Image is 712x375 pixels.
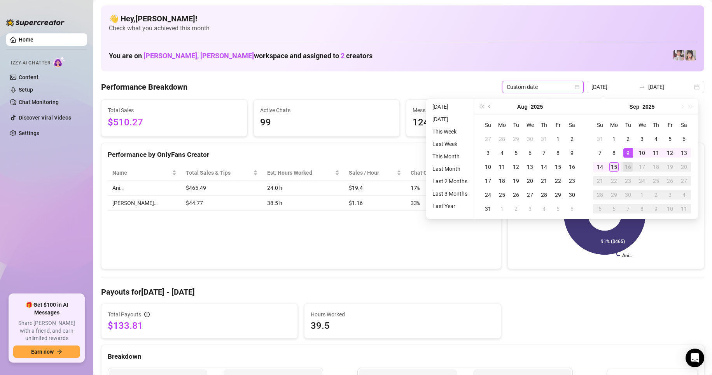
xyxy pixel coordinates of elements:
[679,162,689,172] div: 20
[481,118,495,132] th: Su
[523,160,537,174] td: 2025-08-13
[593,146,607,160] td: 2025-09-07
[525,204,535,214] div: 3
[679,148,689,158] div: 13
[523,118,537,132] th: We
[539,204,549,214] div: 4
[677,146,691,160] td: 2025-09-13
[413,106,546,115] span: Messages Sent
[609,176,619,186] div: 22
[663,118,677,132] th: Fr
[108,149,495,160] div: Performance by OnlyFans Creator
[651,176,661,186] div: 25
[19,36,33,43] a: Home
[635,160,649,174] td: 2025-09-17
[11,59,50,67] span: Izzy AI Chatter
[495,202,509,216] td: 2025-09-01
[19,74,38,80] a: Content
[511,204,521,214] div: 2
[663,174,677,188] td: 2025-09-26
[483,204,493,214] div: 31
[635,188,649,202] td: 2025-10-01
[635,202,649,216] td: 2025-10-08
[679,176,689,186] div: 27
[260,115,393,130] span: 99
[525,134,535,144] div: 30
[593,188,607,202] td: 2025-09-28
[344,196,406,211] td: $1.16
[677,188,691,202] td: 2025-10-04
[651,134,661,144] div: 4
[607,188,621,202] td: 2025-09-29
[551,146,565,160] td: 2025-08-08
[651,148,661,158] div: 11
[609,148,619,158] div: 8
[537,174,551,188] td: 2025-08-21
[481,188,495,202] td: 2025-08-24
[523,146,537,160] td: 2025-08-06
[483,134,493,144] div: 27
[523,174,537,188] td: 2025-08-20
[637,176,647,186] div: 24
[665,176,675,186] div: 26
[539,176,549,186] div: 21
[553,190,563,200] div: 29
[595,204,605,214] div: 5
[108,165,181,181] th: Name
[649,146,663,160] td: 2025-09-11
[593,132,607,146] td: 2025-08-31
[481,146,495,160] td: 2025-08-03
[429,152,471,161] li: This Month
[553,176,563,186] div: 22
[537,188,551,202] td: 2025-08-28
[144,312,150,317] span: info-circle
[649,174,663,188] td: 2025-09-25
[481,174,495,188] td: 2025-08-17
[621,202,635,216] td: 2025-10-07
[495,188,509,202] td: 2025-08-25
[630,99,640,115] button: Choose a month
[593,174,607,188] td: 2025-09-21
[607,146,621,160] td: 2025-09-08
[665,148,675,158] div: 12
[565,132,579,146] td: 2025-08-02
[267,168,333,177] div: Est. Hours Worked
[665,162,675,172] div: 19
[635,118,649,132] th: We
[551,132,565,146] td: 2025-08-01
[509,132,523,146] td: 2025-07-29
[677,174,691,188] td: 2025-09-27
[551,188,565,202] td: 2025-08-29
[642,99,654,115] button: Choose a year
[663,146,677,160] td: 2025-09-12
[637,162,647,172] div: 17
[649,160,663,174] td: 2025-09-18
[311,310,494,319] span: Hours Worked
[523,188,537,202] td: 2025-08-27
[623,190,633,200] div: 30
[101,286,704,297] h4: Payouts for [DATE] - [DATE]
[553,204,563,214] div: 5
[607,118,621,132] th: Mo
[575,85,579,89] span: calendar
[651,190,661,200] div: 2
[108,181,181,196] td: Ani…
[607,174,621,188] td: 2025-09-22
[511,148,521,158] div: 5
[495,174,509,188] td: 2025-08-18
[677,202,691,216] td: 2025-10-11
[679,204,689,214] div: 11
[523,132,537,146] td: 2025-07-30
[539,134,549,144] div: 31
[497,134,507,144] div: 28
[509,188,523,202] td: 2025-08-26
[551,174,565,188] td: 2025-08-22
[108,196,181,211] td: [PERSON_NAME]…
[674,50,684,61] img: Rosie
[621,188,635,202] td: 2025-09-30
[344,165,406,181] th: Sales / Hour
[537,132,551,146] td: 2025-07-31
[649,188,663,202] td: 2025-10-02
[565,146,579,160] td: 2025-08-09
[483,176,493,186] div: 17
